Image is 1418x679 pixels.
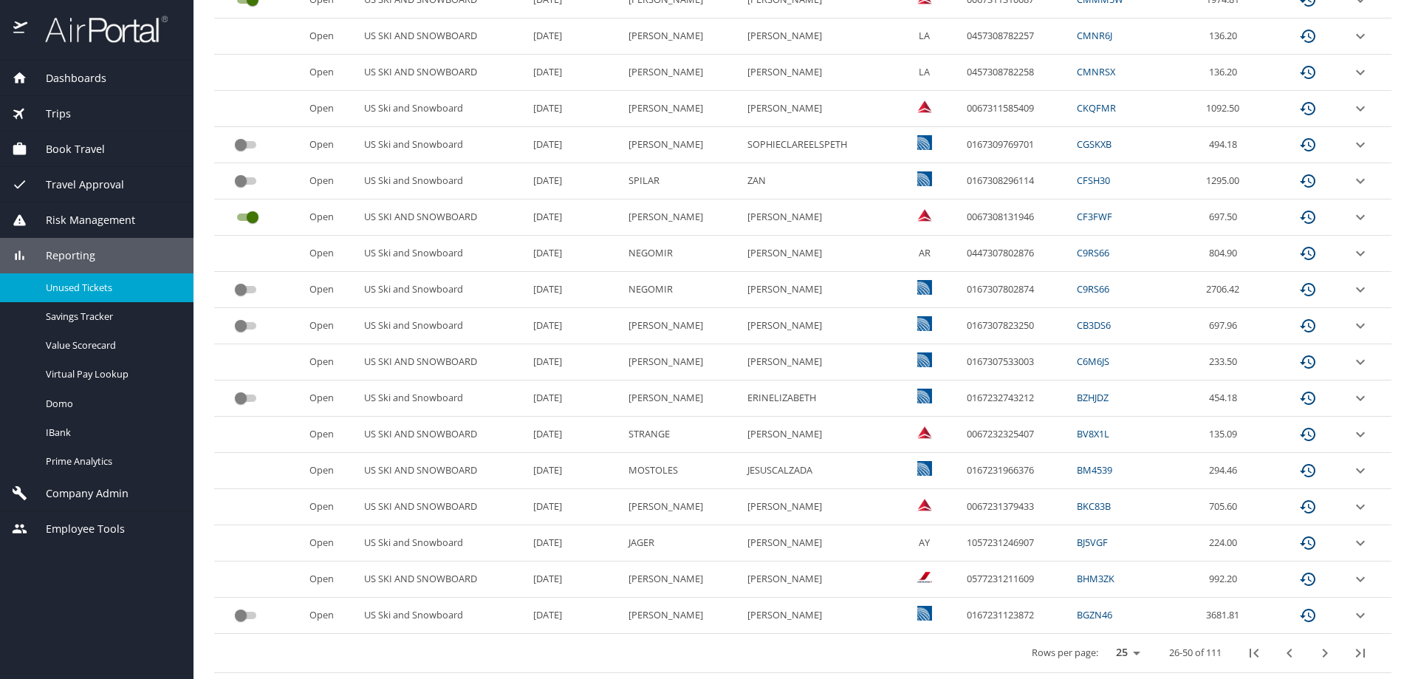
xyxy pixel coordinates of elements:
button: expand row [1352,281,1369,298]
img: United Airlines [917,171,932,186]
td: Open [304,55,358,91]
td: 224.00 [1175,525,1277,562]
a: C6M6JS [1077,355,1109,368]
td: [PERSON_NAME] [741,489,893,525]
td: 0067231379433 [961,489,1071,525]
td: 0167307823250 [961,308,1071,344]
span: Company Admin [27,485,129,502]
img: United Airlines [917,135,932,150]
td: 494.18 [1175,127,1277,163]
img: 8rwABk7GC6UtGatwAAAABJRU5ErkJggg== [917,461,932,476]
button: expand row [1352,208,1369,226]
button: expand row [1352,534,1369,552]
td: [DATE] [527,381,623,417]
td: 0167307802874 [961,272,1071,308]
td: US Ski and Snowboard [358,525,527,562]
td: [PERSON_NAME] [623,489,741,525]
td: NEGOMIR [623,236,741,272]
img: VxQ0i4AAAAASUVORK5CYII= [917,425,932,440]
td: [PERSON_NAME] [741,598,893,634]
a: BV8X1L [1077,427,1109,440]
td: Open [304,236,358,272]
select: rows per page [1104,642,1145,664]
button: expand row [1352,100,1369,117]
td: [PERSON_NAME] [741,308,893,344]
td: [DATE] [527,18,623,55]
td: [DATE] [527,417,623,453]
span: Dashboards [27,70,106,86]
td: [PERSON_NAME] [741,199,893,236]
td: 697.50 [1175,199,1277,236]
img: lMHf8VYADvLyCgVCBtlQAAAABJRU5ErkJggg== [917,570,932,584]
td: 2706.42 [1175,272,1277,308]
td: US SKI AND SNOWBOARD [358,199,527,236]
td: [DATE] [527,344,623,381]
td: Open [304,525,358,562]
span: Reporting [27,248,95,264]
button: expand row [1352,245,1369,262]
a: BM4539 [1077,463,1112,477]
button: expand row [1352,498,1369,516]
a: CMNR6J [1077,29,1112,42]
td: Open [304,562,358,598]
td: 0167309769701 [961,127,1071,163]
td: 0067308131946 [961,199,1071,236]
td: US SKI AND SNOWBOARD [358,489,527,525]
span: AR [919,246,931,259]
button: expand row [1352,353,1369,371]
td: 992.20 [1175,562,1277,598]
td: NEGOMIR [623,272,741,308]
img: airportal-logo.png [29,15,168,44]
td: 0167307533003 [961,344,1071,381]
td: [DATE] [527,525,623,562]
td: 136.20 [1175,18,1277,55]
td: 294.46 [1175,453,1277,489]
span: IBank [46,426,176,440]
p: Rows per page: [1032,648,1098,658]
td: 0457308782257 [961,18,1071,55]
td: ERINELIZABETH [741,381,893,417]
a: CKQFMR [1077,101,1116,115]
td: 1295.00 [1175,163,1277,199]
td: [DATE] [527,562,623,598]
img: Delta Airlines [917,208,932,222]
img: United Airlines [917,352,932,367]
td: 136.20 [1175,55,1277,91]
span: Prime Analytics [46,454,176,468]
a: CMNRSX [1077,65,1115,78]
td: [PERSON_NAME] [741,55,893,91]
td: US SKI AND SNOWBOARD [358,562,527,598]
img: icon-airportal.png [13,15,29,44]
td: [DATE] [527,236,623,272]
td: ZAN [741,163,893,199]
td: [PERSON_NAME] [623,91,741,127]
button: expand row [1352,462,1369,480]
span: LA [919,29,930,42]
button: expand row [1352,426,1369,443]
td: [DATE] [527,55,623,91]
span: Value Scorecard [46,338,176,352]
a: BJ5VGF [1077,536,1108,549]
td: US SKI AND SNOWBOARD [358,55,527,91]
td: [PERSON_NAME] [623,55,741,91]
span: Savings Tracker [46,310,176,324]
span: Travel Approval [27,177,124,193]
a: CFSH30 [1077,174,1110,187]
button: expand row [1352,27,1369,45]
td: 0167231966376 [961,453,1071,489]
a: CB3DS6 [1077,318,1111,332]
td: US Ski and Snowboard [358,381,527,417]
button: first page [1236,635,1272,671]
td: 0447307802876 [961,236,1071,272]
td: 0167308296114 [961,163,1071,199]
td: SPILAR [623,163,741,199]
td: [DATE] [527,489,623,525]
td: [DATE] [527,91,623,127]
td: US Ski and Snowboard [358,91,527,127]
td: [PERSON_NAME] [741,417,893,453]
td: Open [304,272,358,308]
td: 697.96 [1175,308,1277,344]
img: Delta Airlines [917,497,932,512]
button: next page [1307,635,1343,671]
td: 3681.81 [1175,598,1277,634]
